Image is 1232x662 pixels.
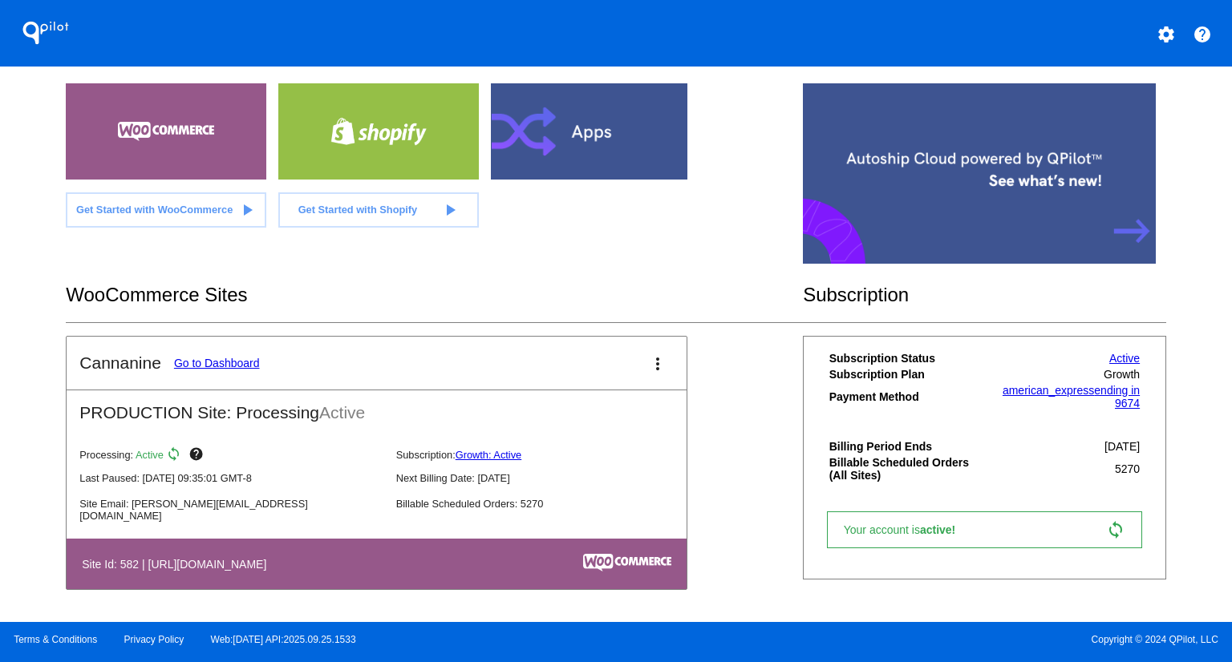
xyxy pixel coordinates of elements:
th: Billable Scheduled Orders (All Sites) [829,455,985,482]
mat-icon: sync [1106,520,1125,539]
a: Active [1109,352,1140,365]
p: Subscription: [396,449,699,461]
h1: QPilot [14,17,78,49]
a: Get Started with Shopify [278,192,479,228]
h2: Subscription [803,284,1166,306]
p: Site Email: [PERSON_NAME][EMAIL_ADDRESS][DOMAIN_NAME] [79,498,383,522]
p: Processing: [79,446,383,466]
mat-icon: play_arrow [237,200,257,220]
a: american_expressending in 9674 [1003,384,1140,410]
a: Go to Dashboard [174,357,260,369]
mat-icon: help [1193,25,1212,44]
a: Terms & Conditions [14,634,97,645]
span: Get Started with Shopify [298,204,418,216]
a: Web:[DATE] API:2025.09.25.1533 [211,634,356,645]
mat-icon: sync [166,446,185,466]
th: Subscription Status [829,351,985,365]
th: Billing Period Ends [829,439,985,454]
span: [DATE] [1104,440,1140,453]
span: Get Started with WooCommerce [76,204,233,216]
a: Privacy Policy [124,634,184,645]
span: Active [319,403,365,422]
h2: WooCommerce Sites [66,284,803,306]
span: Copyright © 2024 QPilot, LLC [630,634,1218,645]
mat-icon: play_arrow [440,200,460,220]
h4: Site Id: 582 | [URL][DOMAIN_NAME] [82,558,274,571]
th: Subscription Plan [829,367,985,381]
span: Your account is [844,523,972,536]
h2: PRODUCTION Site: Processing [67,390,687,422]
a: Your account isactive! sync [827,511,1142,548]
span: Active [136,449,164,461]
span: active! [920,523,963,536]
a: Growth: Active [456,449,522,461]
span: 5270 [1115,462,1140,475]
mat-icon: more_vert [648,354,667,373]
a: Get Started with WooCommerce [66,192,266,228]
mat-icon: help [188,446,208,466]
img: c53aa0e5-ae75-48aa-9bee-956650975ee5 [583,554,671,571]
h2: Cannanine [79,353,161,373]
th: Payment Method [829,383,985,410]
mat-icon: settings [1157,25,1176,44]
p: Next Billing Date: [DATE] [396,472,699,484]
p: Last Paused: [DATE] 09:35:01 GMT-8 [79,472,383,484]
span: Growth [1104,368,1140,381]
p: Billable Scheduled Orders: 5270 [396,498,699,510]
span: american_express [1003,384,1094,397]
